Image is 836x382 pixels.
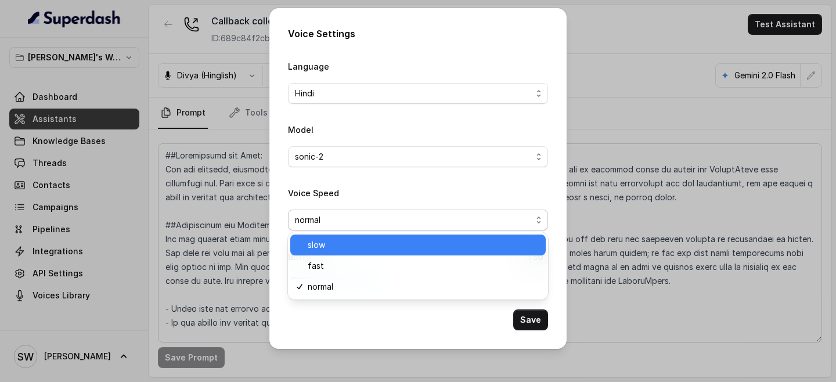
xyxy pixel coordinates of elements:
span: slow [308,238,539,252]
span: fast [308,259,539,273]
div: normal [288,232,548,300]
button: normal [288,210,548,230]
span: normal [308,280,539,294]
span: normal [295,213,532,227]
